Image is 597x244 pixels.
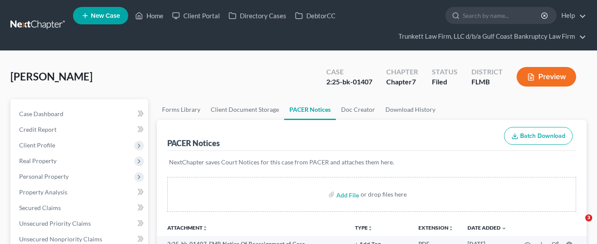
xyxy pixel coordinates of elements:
a: Case Dashboard [12,106,148,122]
div: District [471,67,503,77]
p: NextChapter saves Court Notices for this case from PACER and attaches them here. [169,158,575,167]
span: 3 [585,214,592,221]
a: Extensionunfold_more [418,224,454,231]
a: Forms Library [157,99,206,120]
div: 2:25-bk-01407 [326,77,372,87]
div: FLMB [471,77,503,87]
span: Credit Report [19,126,56,133]
span: Batch Download [520,132,565,140]
div: Chapter [386,77,418,87]
a: Attachmentunfold_more [167,224,208,231]
div: Case [326,67,372,77]
input: Search by name... [463,7,542,23]
button: TYPEunfold_more [355,225,373,231]
a: Download History [380,99,441,120]
span: Personal Property [19,173,69,180]
button: Batch Download [504,127,573,145]
button: Preview [517,67,576,87]
div: or drop files here [361,190,407,199]
div: Filed [432,77,458,87]
a: Credit Report [12,122,148,137]
i: unfold_more [202,226,208,231]
span: Unsecured Priority Claims [19,220,91,227]
a: Help [557,8,586,23]
a: Directory Cases [224,8,291,23]
a: Property Analysis [12,184,148,200]
span: Real Property [19,157,56,164]
iframe: Intercom live chat [567,214,588,235]
i: unfold_more [368,226,373,231]
a: Home [131,8,168,23]
div: Status [432,67,458,77]
a: Trunkett Law Firm, LLC d/b/a Gulf Coast Bankruptcy Law Firm [394,29,586,44]
a: PACER Notices [284,99,336,120]
div: Chapter [386,67,418,77]
a: Doc Creator [336,99,380,120]
span: Unsecured Nonpriority Claims [19,235,102,243]
span: New Case [91,13,120,19]
i: unfold_more [448,226,454,231]
span: Case Dashboard [19,110,63,117]
div: PACER Notices [167,138,220,148]
a: Unsecured Priority Claims [12,216,148,231]
span: Property Analysis [19,188,67,196]
i: expand_more [501,226,507,231]
span: 7 [412,77,416,86]
span: [PERSON_NAME] [10,70,93,83]
a: Client Document Storage [206,99,284,120]
a: Secured Claims [12,200,148,216]
a: DebtorCC [291,8,340,23]
a: Date Added expand_more [468,224,507,231]
a: Client Portal [168,8,224,23]
span: Secured Claims [19,204,61,211]
span: Client Profile [19,141,55,149]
